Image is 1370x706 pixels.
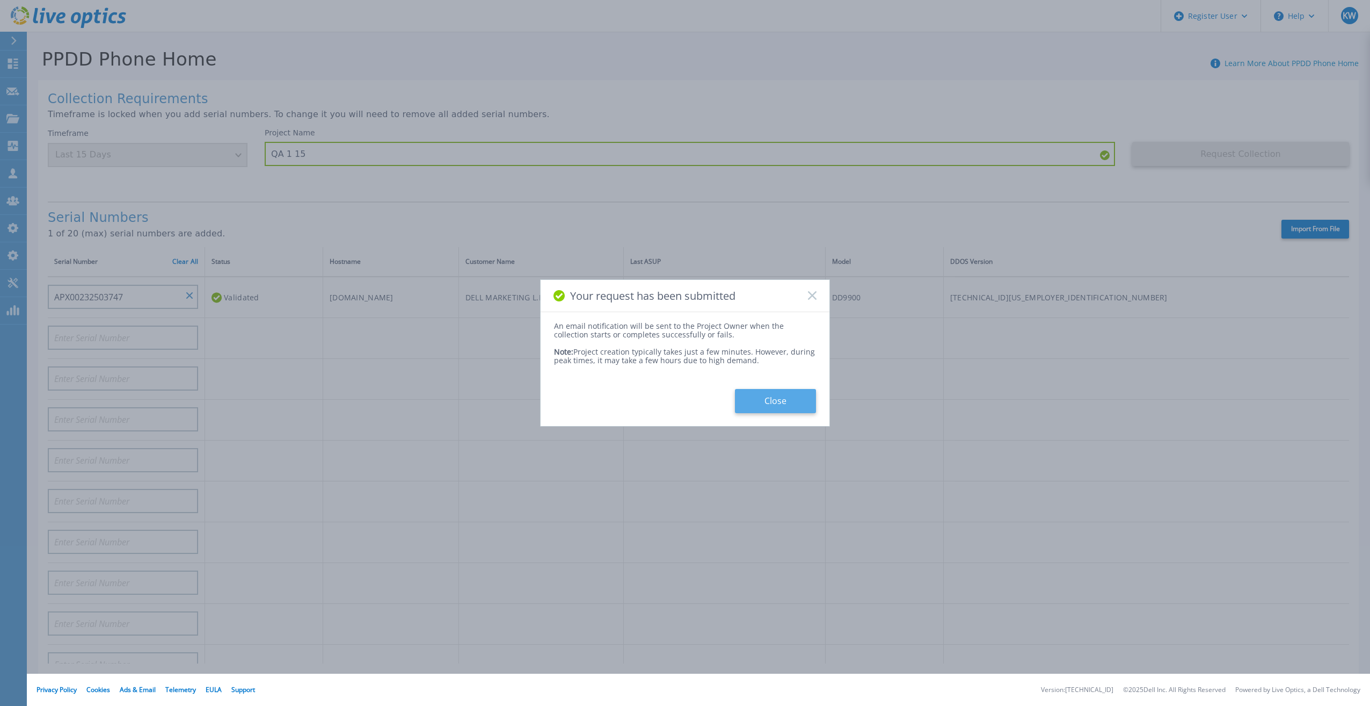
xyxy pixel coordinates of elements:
[120,685,156,694] a: Ads & Email
[1123,687,1226,694] li: © 2025 Dell Inc. All Rights Reserved
[554,347,573,357] span: Note:
[86,685,110,694] a: Cookies
[570,290,735,302] span: Your request has been submitted
[554,339,816,365] div: Project creation typically takes just a few minutes. However, during peak times, it may take a fe...
[37,685,77,694] a: Privacy Policy
[206,685,222,694] a: EULA
[165,685,196,694] a: Telemetry
[1041,687,1113,694] li: Version: [TECHNICAL_ID]
[231,685,255,694] a: Support
[735,389,816,413] button: Close
[554,322,816,339] div: An email notification will be sent to the Project Owner when the collection starts or completes s...
[1235,687,1360,694] li: Powered by Live Optics, a Dell Technology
